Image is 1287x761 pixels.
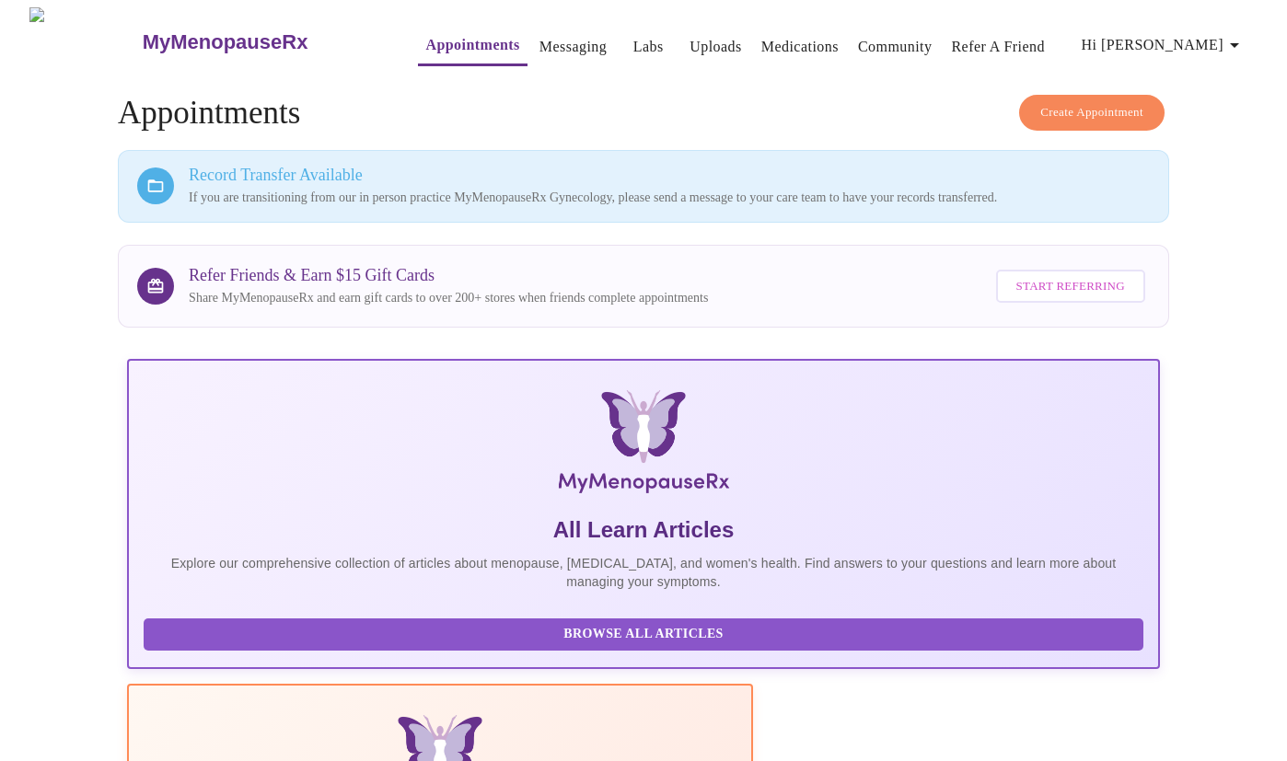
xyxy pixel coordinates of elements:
[144,625,1148,640] a: Browse All Articles
[144,554,1143,591] p: Explore our comprehensive collection of articles about menopause, [MEDICAL_DATA], and women's hea...
[162,623,1125,646] span: Browse All Articles
[690,34,742,60] a: Uploads
[29,7,140,76] img: MyMenopauseRx Logo
[633,34,664,60] a: Labs
[858,34,933,60] a: Community
[1019,95,1165,131] button: Create Appointment
[1074,27,1253,63] button: Hi [PERSON_NAME]
[299,390,989,501] img: MyMenopauseRx Logo
[761,34,839,60] a: Medications
[189,289,708,307] p: Share MyMenopauseRx and earn gift cards to over 200+ stores when friends complete appointments
[991,260,1150,313] a: Start Referring
[189,266,708,285] h3: Refer Friends & Earn $15 Gift Cards
[951,34,1045,60] a: Refer a Friend
[143,30,308,54] h3: MyMenopauseRx
[944,29,1052,65] button: Refer a Friend
[1082,32,1246,58] span: Hi [PERSON_NAME]
[144,515,1143,545] h5: All Learn Articles
[754,29,846,65] button: Medications
[1040,102,1143,123] span: Create Appointment
[996,270,1145,304] button: Start Referring
[1016,276,1125,297] span: Start Referring
[140,10,381,75] a: MyMenopauseRx
[682,29,749,65] button: Uploads
[851,29,940,65] button: Community
[619,29,678,65] button: Labs
[144,618,1143,651] button: Browse All Articles
[539,34,607,60] a: Messaging
[189,189,1150,207] p: If you are transitioning from our in person practice MyMenopauseRx Gynecology, please send a mess...
[532,29,614,65] button: Messaging
[418,27,527,66] button: Appointments
[189,166,1150,185] h3: Record Transfer Available
[118,95,1169,132] h4: Appointments
[425,32,519,58] a: Appointments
